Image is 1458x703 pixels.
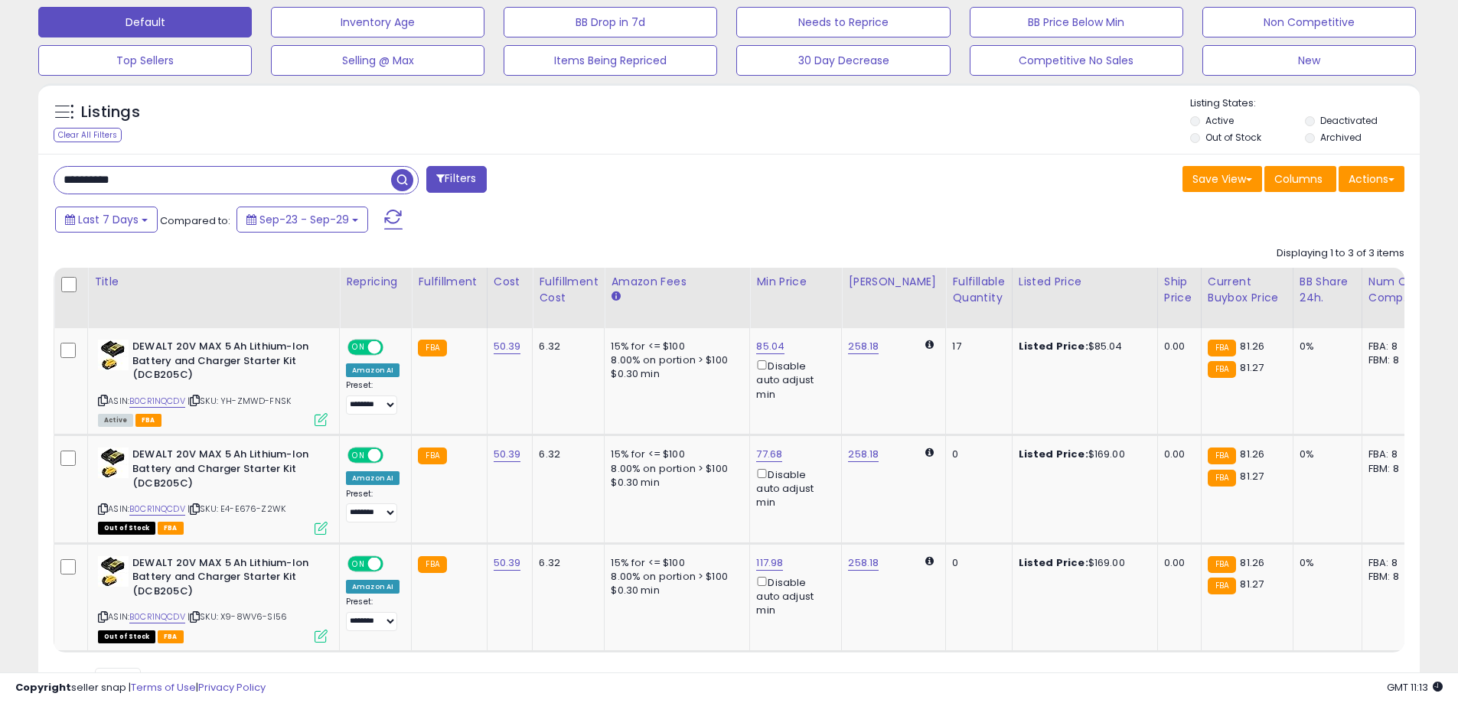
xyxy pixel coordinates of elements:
[54,128,122,142] div: Clear All Filters
[98,448,328,532] div: ASIN:
[1300,274,1355,306] div: BB Share 24h.
[756,466,830,510] div: Disable auto adjust min
[952,274,1005,306] div: Fulfillable Quantity
[611,448,738,461] div: 15% for <= $100
[1182,166,1262,192] button: Save View
[1019,448,1146,461] div: $169.00
[98,522,155,535] span: All listings that are currently out of stock and unavailable for purchase on Amazon
[1368,556,1419,570] div: FBA: 8
[94,274,333,290] div: Title
[418,556,446,573] small: FBA
[1208,448,1236,464] small: FBA
[78,212,139,227] span: Last 7 Days
[1208,274,1287,306] div: Current Buybox Price
[349,341,368,354] span: ON
[1019,556,1146,570] div: $169.00
[539,556,592,570] div: 6.32
[98,556,129,587] img: 41UTavhTWdL._SL40_.jpg
[611,476,738,490] div: $0.30 min
[1368,340,1419,353] div: FBA: 8
[98,448,129,478] img: 41UTavhTWdL._SL40_.jpg
[1208,470,1236,487] small: FBA
[1205,131,1261,144] label: Out of Stock
[259,212,349,227] span: Sep-23 - Sep-29
[611,462,738,476] div: 8.00% on portion > $100
[158,630,184,643] span: FBA
[848,555,879,571] a: 258.18
[1240,469,1264,483] span: 81.27
[1339,166,1404,192] button: Actions
[1164,274,1195,306] div: Ship Price
[1202,45,1416,76] button: New
[1368,462,1419,476] div: FBM: 8
[1019,447,1088,461] b: Listed Price:
[160,213,230,228] span: Compared to:
[1019,339,1088,353] b: Listed Price:
[381,557,406,570] span: OFF
[346,580,400,594] div: Amazon AI
[1208,361,1236,378] small: FBA
[848,447,879,462] a: 258.18
[494,447,521,462] a: 50.39
[381,341,406,354] span: OFF
[129,610,185,623] a: B0CR1NQCDV
[756,357,830,402] div: Disable auto adjust min
[81,102,140,123] h5: Listings
[1387,680,1443,695] span: 2025-10-7 11:13 GMT
[98,630,155,643] span: All listings that are currently out of stock and unavailable for purchase on Amazon
[970,7,1183,37] button: BB Price Below Min
[756,555,783,571] a: 117.98
[346,597,400,631] div: Preset:
[132,448,318,494] b: DEWALT 20V MAX 5 Ah Lithium-Ion Battery and Charger Starter Kit (DCB205C)
[381,449,406,462] span: OFF
[494,339,521,354] a: 50.39
[98,340,129,370] img: 41UTavhTWdL._SL40_.jpg
[611,353,738,367] div: 8.00% on portion > $100
[611,340,738,353] div: 15% for <= $100
[1368,570,1419,584] div: FBM: 8
[198,680,266,695] a: Privacy Policy
[346,380,400,415] div: Preset:
[346,489,400,523] div: Preset:
[346,471,400,485] div: Amazon AI
[271,7,484,37] button: Inventory Age
[38,7,252,37] button: Default
[1202,7,1416,37] button: Non Competitive
[504,7,717,37] button: BB Drop in 7d
[132,556,318,603] b: DEWALT 20V MAX 5 Ah Lithium-Ion Battery and Charger Starter Kit (DCB205C)
[236,207,368,233] button: Sep-23 - Sep-29
[611,584,738,597] div: $0.30 min
[970,45,1183,76] button: Competitive No Sales
[1300,448,1350,461] div: 0%
[1240,577,1264,591] span: 81.27
[15,681,266,695] div: seller snap | |
[1205,114,1234,127] label: Active
[1164,340,1189,353] div: 0.00
[349,557,368,570] span: ON
[131,680,196,695] a: Terms of Use
[611,570,738,584] div: 8.00% on portion > $100
[494,274,527,290] div: Cost
[756,447,782,462] a: 77.68
[611,367,738,381] div: $0.30 min
[1274,171,1323,187] span: Columns
[1240,360,1264,375] span: 81.27
[1368,353,1419,367] div: FBM: 8
[952,448,1000,461] div: 0
[611,274,743,290] div: Amazon Fees
[1240,339,1264,353] span: 81.26
[158,522,184,535] span: FBA
[98,340,328,425] div: ASIN:
[98,414,133,427] span: All listings currently available for purchase on Amazon
[55,207,158,233] button: Last 7 Days
[1190,96,1420,111] p: Listing States:
[346,363,400,377] div: Amazon AI
[1368,448,1419,461] div: FBA: 8
[135,414,161,427] span: FBA
[1320,114,1378,127] label: Deactivated
[848,339,879,354] a: 258.18
[539,448,592,461] div: 6.32
[756,339,784,354] a: 85.04
[539,340,592,353] div: 6.32
[848,274,939,290] div: [PERSON_NAME]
